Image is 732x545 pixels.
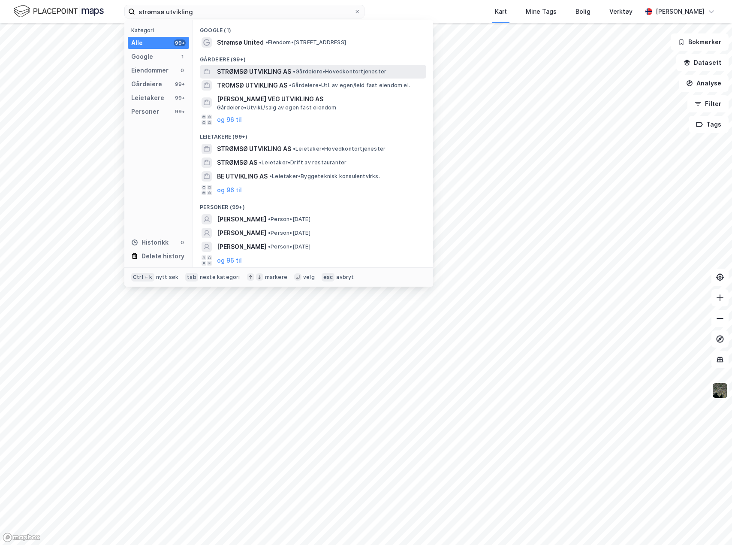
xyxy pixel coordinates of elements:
div: Personer [131,106,159,117]
button: og 96 til [217,185,242,195]
div: velg [303,274,315,281]
div: esc [322,273,335,282]
div: Kart [495,6,507,17]
span: [PERSON_NAME] [217,242,266,252]
button: og 96 til [217,115,242,125]
div: Google (1) [193,20,433,36]
div: tab [185,273,198,282]
div: Google [131,51,153,62]
img: logo.f888ab2527a4732fd821a326f86c7f29.svg [14,4,104,19]
span: [PERSON_NAME] [217,214,266,224]
button: Tags [689,116,729,133]
div: Mine Tags [526,6,557,17]
div: markere [265,274,287,281]
span: • [259,159,262,166]
div: Leietakere (99+) [193,127,433,142]
div: Alle [131,38,143,48]
div: Kategori [131,27,189,33]
div: avbryt [336,274,354,281]
span: Person • [DATE] [268,230,310,236]
span: • [268,230,271,236]
div: Historikk [131,237,169,248]
div: Verktøy [609,6,633,17]
span: • [268,216,271,222]
div: 99+ [174,39,186,46]
span: TROMSØ UTVIKLING AS [217,80,287,91]
div: 99+ [174,81,186,88]
span: Leietaker • Hovedkontortjenester [293,145,386,152]
span: STRØMSØ UTVIKLING AS [217,144,291,154]
div: 99+ [174,94,186,101]
div: Eiendommer [131,65,169,76]
span: Person • [DATE] [268,243,310,250]
div: nytt søk [156,274,179,281]
div: 0 [179,67,186,74]
span: • [293,68,295,75]
span: • [269,173,272,179]
span: • [293,145,295,152]
div: Gårdeiere [131,79,162,89]
div: Gårdeiere (99+) [193,49,433,65]
button: og 96 til [217,255,242,266]
span: [PERSON_NAME] [217,228,266,238]
button: Analyse [679,75,729,92]
span: [PERSON_NAME] VEG UTVIKLING AS [217,94,423,104]
div: 1 [179,53,186,60]
span: STRØMSØ UTVIKLING AS [217,67,291,77]
span: Person • [DATE] [268,216,310,223]
div: Bolig [575,6,590,17]
div: Personer (99+) [193,197,433,212]
div: 99+ [174,108,186,115]
span: • [289,82,292,88]
span: Eiendom • [STREET_ADDRESS] [265,39,346,46]
button: Filter [687,95,729,112]
div: Leietakere [131,93,164,103]
span: • [268,243,271,250]
button: Bokmerker [671,33,729,51]
span: Gårdeiere • Utl. av egen/leid fast eiendom el. [289,82,410,89]
span: Leietaker • Byggeteknisk konsulentvirks. [269,173,380,180]
input: Søk på adresse, matrikkel, gårdeiere, leietakere eller personer [135,5,354,18]
span: Leietaker • Drift av restauranter [259,159,346,166]
span: Gårdeiere • Utvikl./salg av egen fast eiendom [217,104,337,111]
span: BE UTVIKLING AS [217,171,268,182]
img: 9k= [712,382,728,399]
div: Delete history [142,251,184,261]
span: STRØMSØ AS [217,157,257,168]
iframe: Chat Widget [689,504,732,545]
div: Ctrl + k [131,273,154,282]
div: [PERSON_NAME] [656,6,705,17]
div: 0 [179,239,186,246]
button: Datasett [676,54,729,71]
span: Strømsø United [217,37,264,48]
a: Mapbox homepage [3,533,40,542]
span: Gårdeiere • Hovedkontortjenester [293,68,386,75]
span: • [265,39,268,45]
div: neste kategori [200,274,240,281]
